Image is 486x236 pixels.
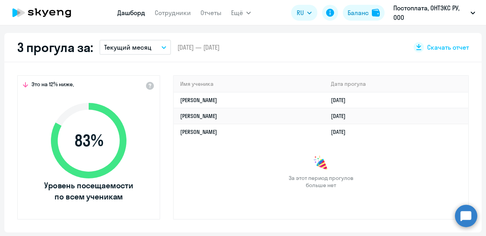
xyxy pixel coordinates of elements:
[43,180,134,202] span: Уровень посещаемости по всем ученикам
[427,43,469,52] span: Скачать отчет
[155,9,191,17] a: Сотрудники
[288,174,354,189] span: За этот период прогулов больше нет
[325,76,468,92] th: Дата прогула
[291,5,317,21] button: RU
[372,9,380,17] img: balance
[177,43,220,52] span: [DATE] — [DATE]
[104,43,152,52] p: Текущий месяц
[180,97,217,104] a: [PERSON_NAME]
[343,5,385,21] button: Балансbalance
[117,9,145,17] a: Дашборд
[200,9,222,17] a: Отчеты
[17,39,93,55] h2: 3 прогула за:
[313,155,329,171] img: congrats
[331,112,352,120] a: [DATE]
[348,8,369,17] div: Баланс
[174,76,325,92] th: Имя ученика
[393,3,467,22] p: Постоплата, ОНТЭКС РУ, ООО
[99,40,171,55] button: Текущий месяц
[43,131,134,150] span: 83 %
[231,5,251,21] button: Ещё
[180,112,217,120] a: [PERSON_NAME]
[180,128,217,135] a: [PERSON_NAME]
[331,128,352,135] a: [DATE]
[297,8,304,17] span: RU
[31,81,74,90] span: Это на 12% ниже,
[389,3,479,22] button: Постоплата, ОНТЭКС РУ, ООО
[231,8,243,17] span: Ещё
[331,97,352,104] a: [DATE]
